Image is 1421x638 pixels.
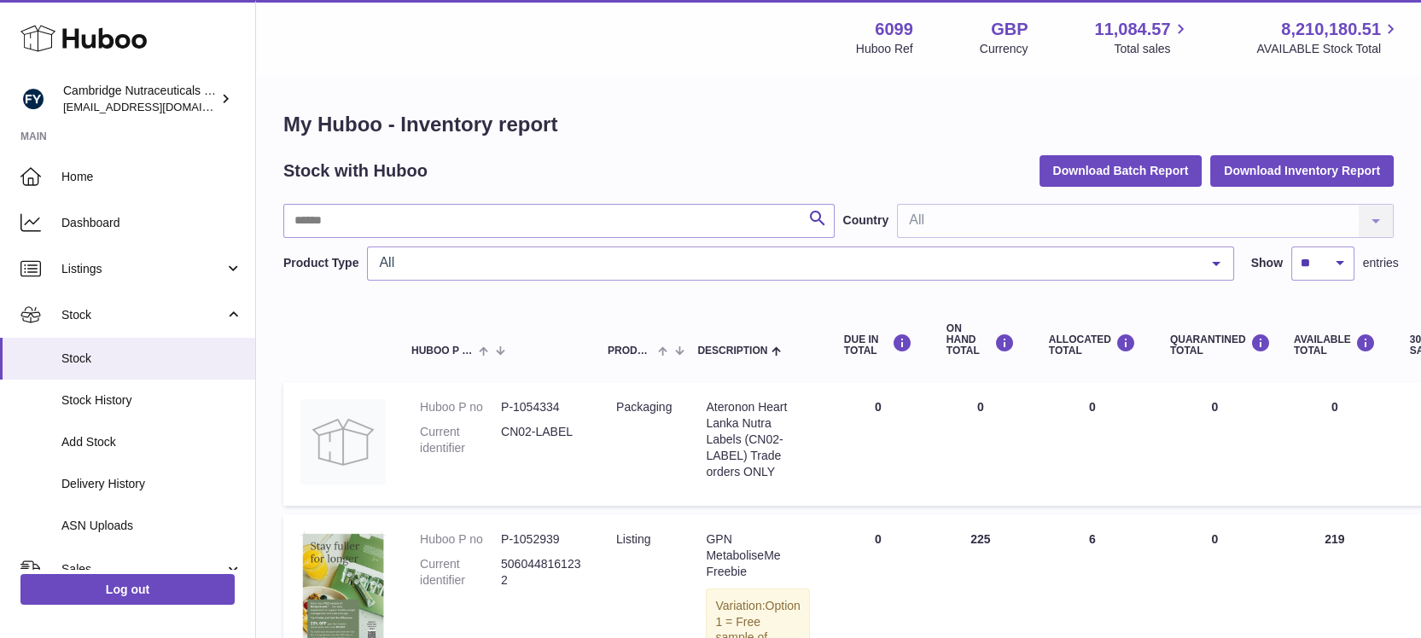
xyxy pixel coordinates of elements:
[1256,41,1401,57] span: AVAILABLE Stock Total
[20,574,235,605] a: Log out
[61,561,224,577] span: Sales
[1040,155,1203,186] button: Download Batch Report
[1094,18,1170,41] span: 11,084.57
[827,382,929,506] td: 0
[61,351,242,367] span: Stock
[300,399,386,484] img: product image
[501,424,582,456] dd: CN02-LABEL
[1277,382,1393,506] td: 0
[1210,155,1394,186] button: Download Inventory Report
[1032,382,1153,506] td: 0
[61,261,224,277] span: Listings
[697,345,767,357] span: Description
[1251,255,1283,271] label: Show
[283,159,428,183] h2: Stock with Huboo
[1256,18,1401,57] a: 8,210,180.51 AVAILABLE Stock Total
[1114,41,1190,57] span: Total sales
[375,254,1198,271] span: All
[991,18,1028,41] strong: GBP
[608,345,654,357] span: Product Type
[1211,400,1218,414] span: 0
[1281,18,1381,41] span: 8,210,180.51
[283,111,1394,138] h1: My Huboo - Inventory report
[61,169,242,185] span: Home
[501,531,582,548] dd: P-1052939
[63,100,251,113] span: [EMAIL_ADDRESS][DOMAIN_NAME]
[875,18,913,41] strong: 6099
[1049,333,1136,357] div: ALLOCATED Total
[61,476,242,492] span: Delivery History
[63,83,217,115] div: Cambridge Nutraceuticals Ltd
[1094,18,1190,57] a: 11,084.57 Total sales
[1211,532,1218,546] span: 0
[1363,255,1399,271] span: entries
[283,255,358,271] label: Product Type
[844,333,912,357] div: DUE IN TOTAL
[929,382,1032,506] td: 0
[1294,333,1376,357] div: AVAILABLE Total
[946,323,1015,357] div: ON HAND Total
[420,424,501,456] dt: Current identifier
[61,434,242,450] span: Add Stock
[411,345,475,357] span: Huboo P no
[420,531,501,548] dt: Huboo P no
[616,400,672,414] span: packaging
[20,86,46,112] img: huboo@camnutra.com
[1170,333,1260,357] div: QUARANTINED Total
[843,212,889,229] label: Country
[980,41,1028,57] div: Currency
[61,307,224,323] span: Stock
[61,518,242,534] span: ASN Uploads
[420,556,501,589] dt: Current identifier
[706,399,809,479] div: Ateronon Heart Lanka Nutra Labels (CN02-LABEL) Trade orders ONLY
[706,531,809,580] div: GPN MetaboliseMe Freebie
[856,41,913,57] div: Huboo Ref
[616,532,650,546] span: listing
[61,215,242,231] span: Dashboard
[61,392,242,409] span: Stock History
[501,399,582,415] dd: P-1054334
[420,399,501,415] dt: Huboo P no
[501,556,582,589] dd: 5060448161232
